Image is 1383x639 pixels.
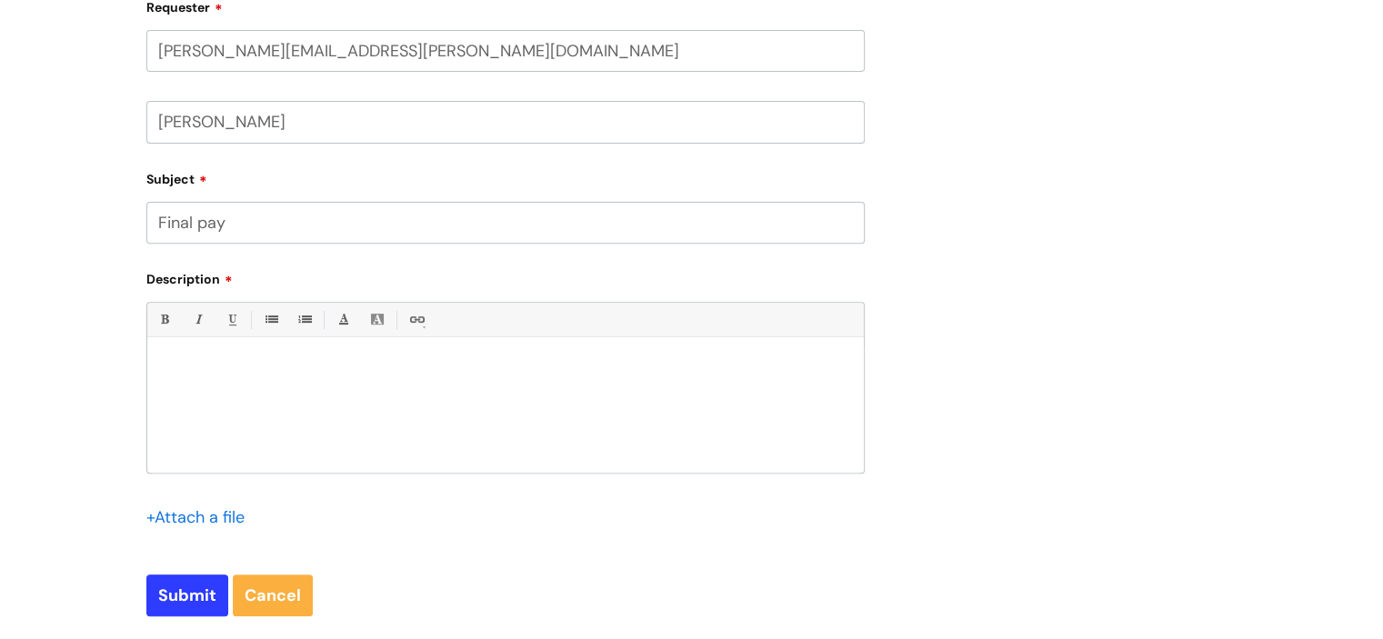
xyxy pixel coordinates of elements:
[146,506,155,528] span: +
[332,308,355,331] a: Font Color
[146,574,228,616] input: Submit
[146,101,865,143] input: Your Name
[146,165,865,187] label: Subject
[405,308,427,331] a: Link
[146,265,865,287] label: Description
[146,503,256,532] div: Attach a file
[293,308,316,331] a: 1. Ordered List (Ctrl-Shift-8)
[153,308,175,331] a: Bold (Ctrl-B)
[146,30,865,72] input: Email
[233,574,313,616] a: Cancel
[366,308,388,331] a: Back Color
[259,308,282,331] a: • Unordered List (Ctrl-Shift-7)
[220,308,243,331] a: Underline(Ctrl-U)
[186,308,209,331] a: Italic (Ctrl-I)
